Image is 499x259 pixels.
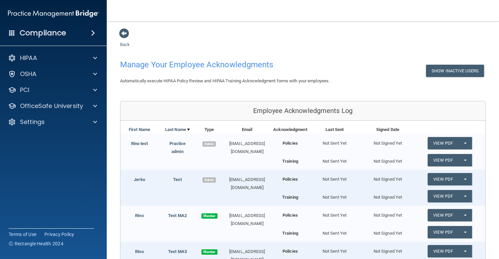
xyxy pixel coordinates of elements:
a: Privacy Policy [44,231,74,238]
a: PCI [8,86,97,94]
a: View PDF [428,226,458,238]
div: Not Signed Yet [361,134,415,147]
b: Policies [283,141,298,146]
a: View PDF [428,137,458,149]
div: Not Sent Yet [308,154,361,165]
div: Signed Date [361,126,415,134]
div: Not Signed Yet [361,190,415,201]
div: Employee Acknowledgments Log [120,101,485,121]
a: HIPAA [8,54,97,62]
h4: Compliance [20,28,66,38]
div: Email [222,126,273,134]
a: Settings [8,118,97,126]
div: [EMAIL_ADDRESS][DOMAIN_NAME] [222,140,273,156]
a: Back [120,34,130,47]
span: Ⓒ Rectangle Health 2024 [9,240,63,247]
div: [EMAIL_ADDRESS][DOMAIN_NAME] [222,212,273,228]
a: Terms of Use [9,231,36,238]
a: OfficeSafe University [8,102,97,110]
h4: Manage Your Employee Acknowledgments [120,60,329,69]
div: Type [196,126,222,134]
span: Member [201,249,217,255]
span: Member [201,213,217,219]
a: View PDF [428,154,458,166]
b: Policies [283,213,298,218]
img: PMB logo [8,7,99,20]
div: Not Signed Yet [361,242,415,255]
a: View PDF [428,190,458,202]
div: Not Signed Yet [361,226,415,237]
div: Not Signed Yet [361,170,415,183]
div: Not Sent Yet [308,206,361,219]
div: Last Sent [308,126,361,134]
div: [EMAIL_ADDRESS][DOMAIN_NAME] [222,176,273,192]
a: Rino [135,249,143,254]
button: Show Inactive Users [426,65,484,77]
a: View PDF [428,209,458,221]
div: Not Signed Yet [361,206,415,219]
p: Settings [20,118,45,126]
b: Training [282,159,298,164]
b: Training [282,231,298,236]
span: Automatically execute HIPAA Policy Review and HIPAA Training Acknowledgment forms with your emplo... [120,78,330,83]
div: Acknowledgment [273,126,308,134]
a: Practice admin [169,141,186,154]
div: Not Sent Yet [308,226,361,237]
div: Not Sent Yet [308,190,361,201]
a: View PDF [428,173,458,185]
p: OSHA [20,70,37,78]
span: Admin [202,177,216,183]
a: Test MA3 [168,249,187,254]
a: Last Name [165,126,190,134]
a: Test [173,177,181,182]
a: Jerko [134,177,145,182]
div: Not Sent Yet [308,134,361,147]
div: Not Sent Yet [308,170,361,183]
a: View PDF [428,245,458,257]
b: Training [282,195,298,200]
b: Policies [283,249,298,254]
a: First Name [129,126,150,134]
b: Policies [283,177,298,182]
p: OfficeSafe University [20,102,83,110]
a: Test MA2 [168,213,187,218]
a: Rino test [131,141,148,146]
div: Not Sent Yet [308,242,361,255]
p: HIPAA [20,54,37,62]
a: OSHA [8,70,97,78]
a: Rino [135,213,143,218]
span: Admin [202,141,216,147]
p: PCI [20,86,29,94]
div: Not Signed Yet [361,154,415,165]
